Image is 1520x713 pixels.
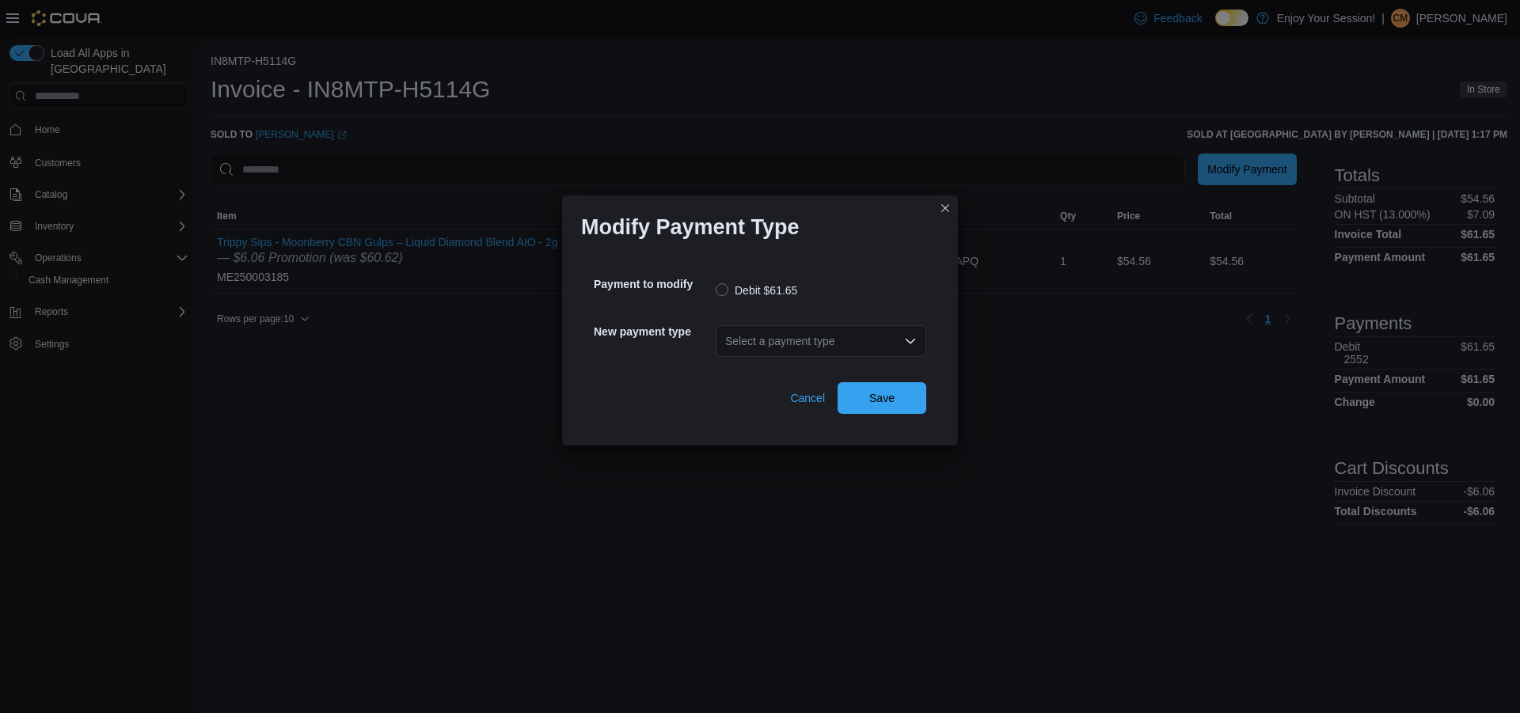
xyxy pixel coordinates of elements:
[581,214,800,240] h1: Modify Payment Type
[904,335,917,347] button: Open list of options
[725,332,727,351] input: Accessible screen reader label
[594,316,712,347] h5: New payment type
[716,281,797,300] label: Debit $61.65
[790,390,825,406] span: Cancel
[869,390,895,406] span: Save
[784,382,831,414] button: Cancel
[936,199,955,218] button: Closes this modal window
[838,382,926,414] button: Save
[594,268,712,300] h5: Payment to modify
